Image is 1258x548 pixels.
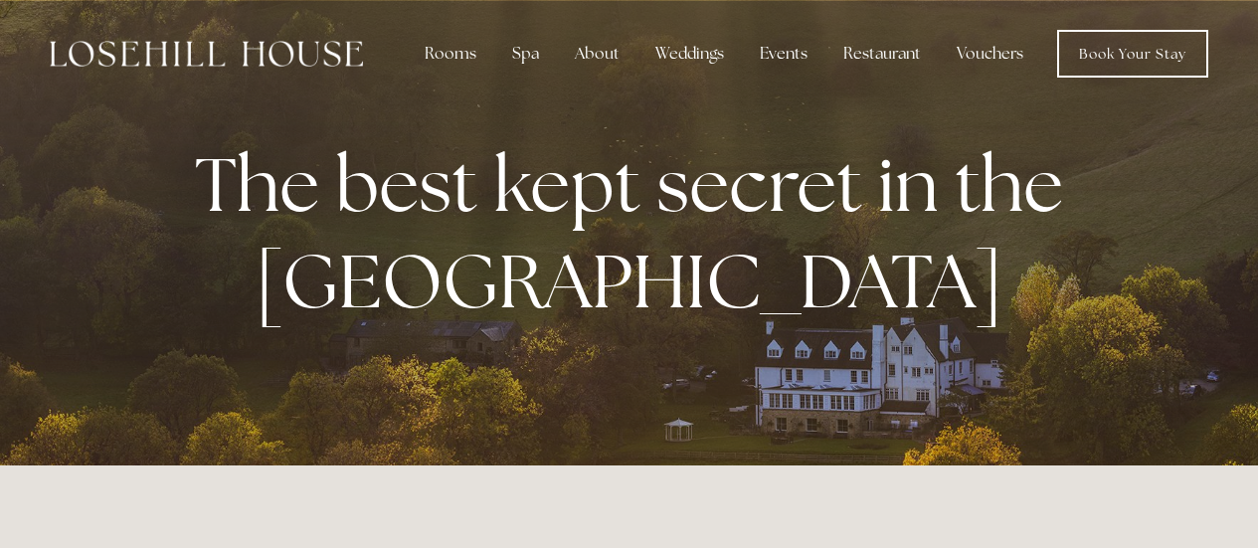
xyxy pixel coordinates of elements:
[496,34,555,74] div: Spa
[195,135,1079,330] strong: The best kept secret in the [GEOGRAPHIC_DATA]
[1057,30,1208,78] a: Book Your Stay
[941,34,1039,74] a: Vouchers
[559,34,635,74] div: About
[409,34,492,74] div: Rooms
[744,34,823,74] div: Events
[50,41,363,67] img: Losehill House
[639,34,740,74] div: Weddings
[827,34,937,74] div: Restaurant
